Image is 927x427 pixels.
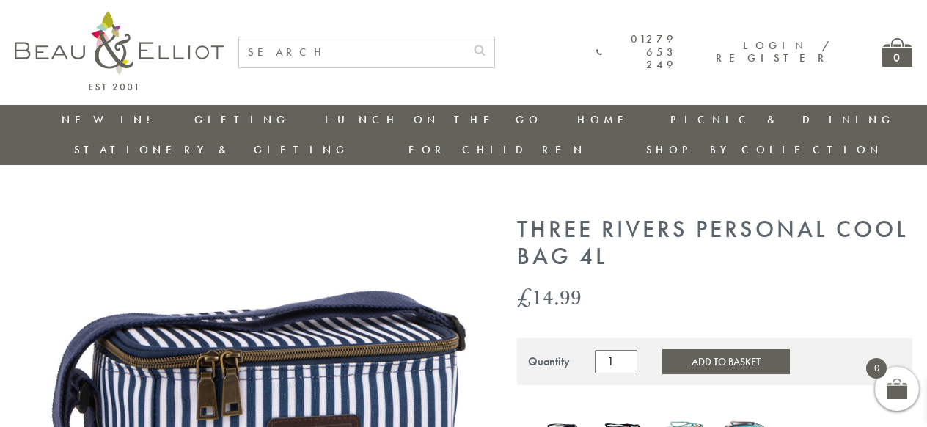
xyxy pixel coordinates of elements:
h1: Three Rivers Personal Cool Bag 4L [517,216,912,271]
a: Lunch On The Go [325,112,542,127]
a: Home [577,112,636,127]
button: Add to Basket [662,349,790,374]
a: Shop by collection [646,142,883,157]
a: Login / Register [716,38,831,65]
div: Quantity [528,355,570,368]
input: SEARCH [239,37,465,67]
a: Gifting [194,112,290,127]
span: £ [517,282,532,312]
a: Picnic & Dining [670,112,895,127]
a: 0 [882,38,912,67]
img: logo [15,11,224,90]
a: 01279 653 249 [596,33,678,71]
bdi: 14.99 [517,282,582,312]
input: Product quantity [595,350,637,373]
a: New in! [62,112,160,127]
a: Stationery & Gifting [74,142,349,157]
a: For Children [408,142,587,157]
span: 0 [866,358,887,379]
